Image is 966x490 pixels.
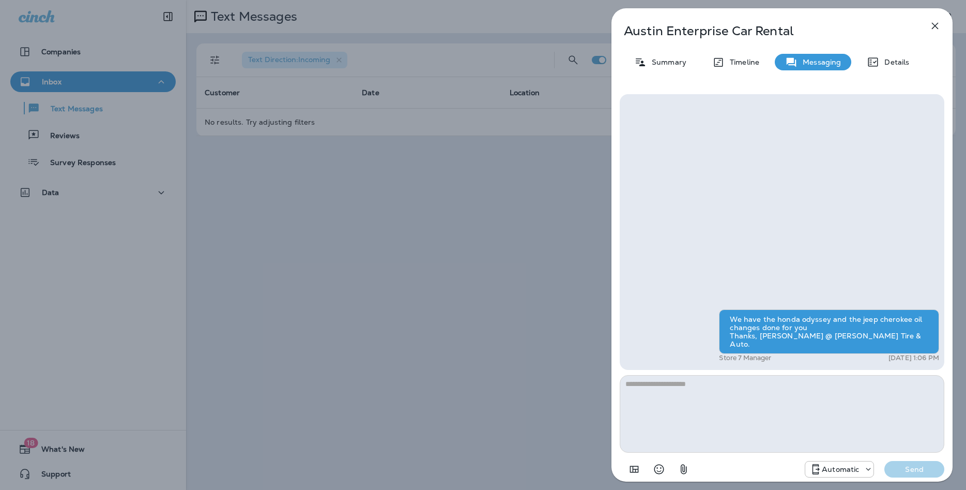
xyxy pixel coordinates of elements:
div: We have the honda odyssey and the jeep cherokee oil changes done for you Thanks, [PERSON_NAME] @ ... [719,309,939,354]
p: Timeline [725,58,759,66]
p: Austin Enterprise Car Rental [624,24,906,38]
p: [DATE] 1:06 PM [888,354,939,362]
button: Add in a premade template [624,459,645,480]
p: Details [879,58,909,66]
p: Store 7 Manager [719,354,771,362]
p: Messaging [798,58,841,66]
button: Select an emoji [649,459,669,480]
p: Automatic [822,465,859,473]
p: Summary [647,58,686,66]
